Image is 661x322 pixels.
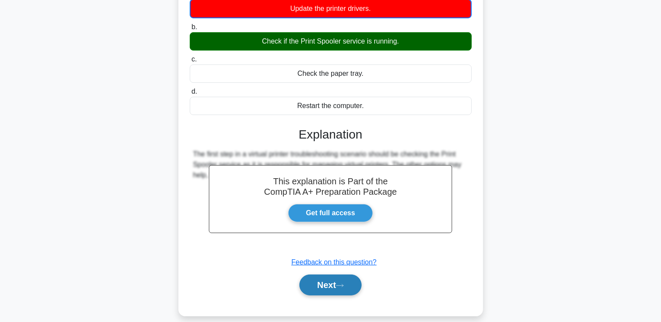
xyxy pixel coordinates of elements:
button: Next [299,275,362,295]
h3: Explanation [195,127,466,142]
span: c. [191,55,197,63]
div: Restart the computer. [190,97,472,115]
a: Feedback on this question? [292,258,377,266]
span: d. [191,88,197,95]
a: Get full access [288,204,373,222]
span: b. [191,23,197,31]
div: Check if the Print Spooler service is running. [190,32,472,51]
div: The first step in a virtual printer troubleshooting scenario should be checking the Print Spooler... [193,149,468,180]
div: Check the paper tray. [190,64,472,83]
